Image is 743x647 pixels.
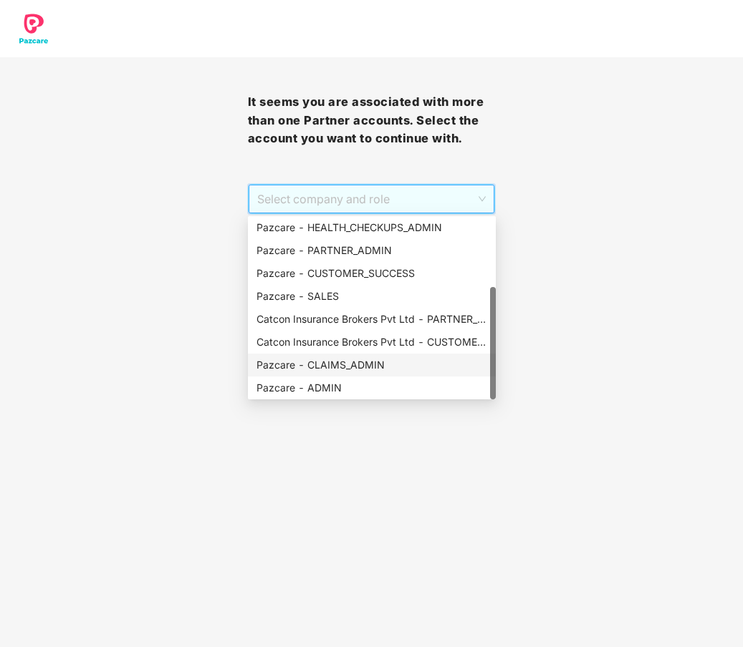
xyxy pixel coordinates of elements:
[257,380,487,396] div: Pazcare - ADMIN
[248,93,496,148] h3: It seems you are associated with more than one Partner accounts. Select the account you want to c...
[248,216,496,239] div: Pazcare - HEALTH_CHECKUPS_ADMIN
[257,288,487,304] div: Pazcare - SALES
[248,262,496,285] div: Pazcare - CUSTOMER_SUCCESS
[248,239,496,262] div: Pazcare - PARTNER_ADMIN
[257,334,487,350] div: Catcon Insurance Brokers Pvt Ltd - CUSTOMER_SUCCESS
[257,243,487,258] div: Pazcare - PARTNER_ADMIN
[257,185,486,213] span: Select company and role
[257,311,487,327] div: Catcon Insurance Brokers Pvt Ltd - PARTNER_ADMIN
[248,285,496,308] div: Pazcare - SALES
[257,357,487,373] div: Pazcare - CLAIMS_ADMIN
[257,266,487,281] div: Pazcare - CUSTOMER_SUCCESS
[248,308,496,331] div: Catcon Insurance Brokers Pvt Ltd - PARTNER_ADMIN
[248,331,496,354] div: Catcon Insurance Brokers Pvt Ltd - CUSTOMER_SUCCESS
[257,220,487,235] div: Pazcare - HEALTH_CHECKUPS_ADMIN
[248,354,496,376] div: Pazcare - CLAIMS_ADMIN
[248,376,496,399] div: Pazcare - ADMIN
